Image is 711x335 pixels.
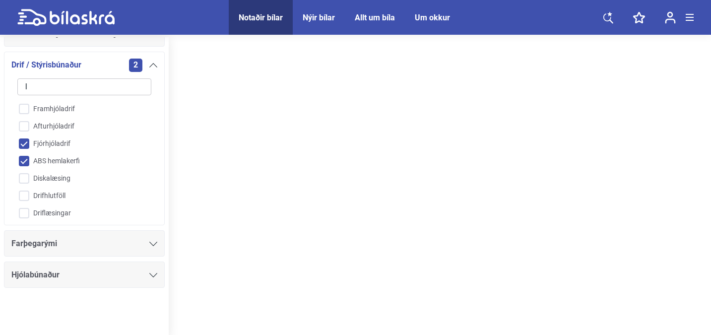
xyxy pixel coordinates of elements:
[129,59,142,72] span: 2
[11,237,57,251] span: Farþegarými
[355,13,395,22] a: Allt um bíla
[415,13,450,22] a: Um okkur
[665,11,676,24] img: user-login.svg
[239,13,283,22] a: Notaðir bílar
[11,268,60,282] span: Hjólabúnaður
[303,13,335,22] a: Nýir bílar
[11,58,81,72] span: Drif / Stýrisbúnaður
